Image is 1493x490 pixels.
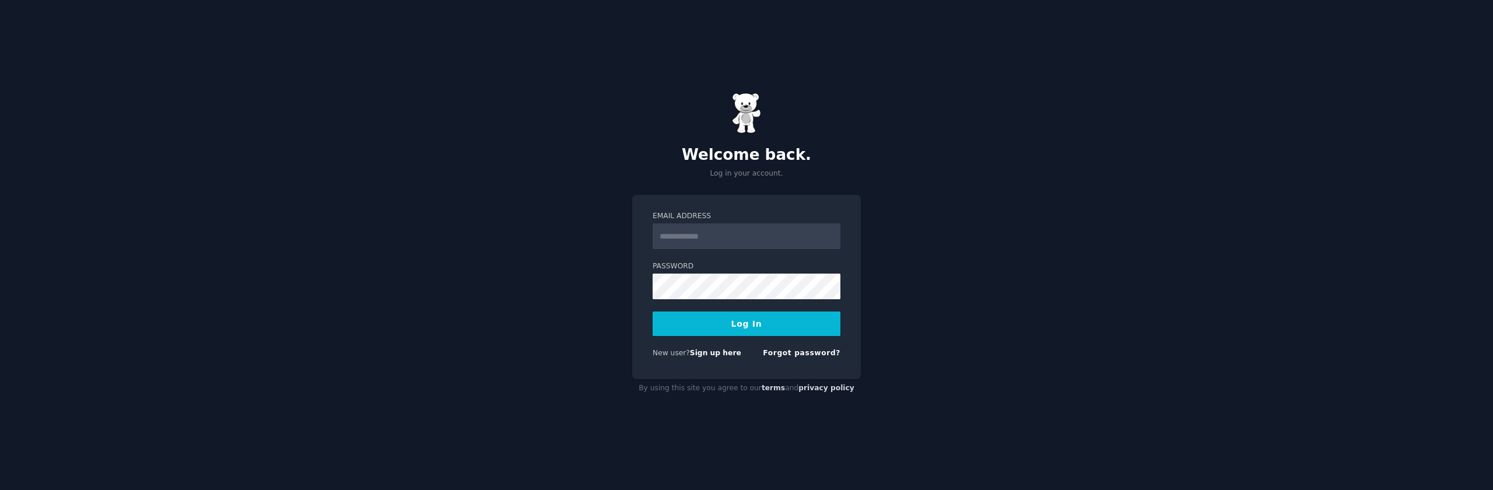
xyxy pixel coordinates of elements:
label: Password [653,261,840,272]
div: By using this site you agree to our and [632,379,861,398]
span: New user? [653,349,690,357]
a: terms [762,384,785,392]
button: Log In [653,311,840,336]
a: Sign up here [690,349,741,357]
label: Email Address [653,211,840,222]
h2: Welcome back. [632,146,861,164]
a: privacy policy [798,384,854,392]
img: Gummy Bear [732,93,761,134]
a: Forgot password? [763,349,840,357]
p: Log in your account. [632,169,861,179]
